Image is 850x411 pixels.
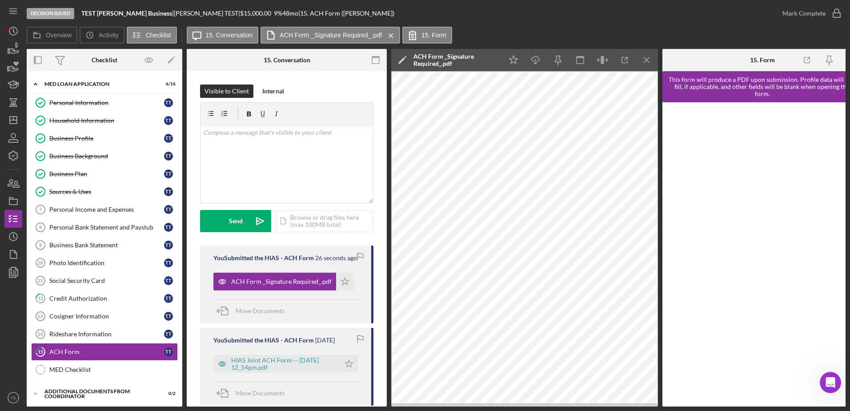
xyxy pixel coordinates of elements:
[27,27,77,44] button: Overview
[49,224,164,231] div: Personal Bank Statement and Paystub
[46,32,72,39] label: Overview
[206,32,253,39] label: 15. Conversation
[164,134,173,143] div: T T
[146,32,171,39] label: Checklist
[782,4,826,22] div: Mark Complete
[164,169,173,178] div: T T
[236,307,285,314] span: Move Documents
[6,4,23,20] button: go back
[315,254,357,262] time: 2025-08-21 14:13
[14,92,124,101] div: What type of support do you need?
[164,330,173,338] div: T T
[31,147,178,165] a: Business BackgroundTT
[160,81,176,87] div: 6 / 16
[49,295,164,302] div: Credit Authorization
[49,188,164,195] div: Sources & Uses
[49,259,164,266] div: Photo Identification
[164,205,173,214] div: T T
[164,276,173,285] div: T T
[31,307,178,325] a: 13Cosigner InformationTT
[31,112,178,129] a: Household InformationTT
[37,260,43,266] tspan: 10
[4,389,22,407] button: TD
[49,99,164,106] div: Personal Information
[298,10,394,17] div: | 15. ACH Form ([PERSON_NAME])
[49,170,164,177] div: Business Plan
[43,258,107,276] button: General Support
[49,313,164,320] div: Cosigner Information
[37,278,43,283] tspan: 11
[274,10,282,17] div: 9 %
[750,56,775,64] div: 15. Form
[49,242,164,249] div: Business Bank Statement
[213,300,293,322] button: Move Documents
[261,27,400,44] button: ACH Form _Signature Required_.pdf
[187,27,259,44] button: 15. Conversation
[39,207,42,212] tspan: 7
[213,337,314,344] div: You Submitted the HIAS - ACH Form
[92,56,117,64] div: Checklist
[156,4,172,20] div: Close
[164,152,173,161] div: T T
[37,314,43,319] tspan: 13
[213,273,354,290] button: ACH Form _Signature Required_.pdf
[820,372,841,393] iframe: Intercom live chat
[200,210,271,232] button: Send
[49,366,177,373] div: MED Checklist
[49,277,164,284] div: Social Security Card
[27,8,74,19] div: Decision Issued
[213,254,314,262] div: You Submitted the HIAS - ACH Form
[774,4,846,22] button: Mark Complete
[31,290,178,307] a: 12Credit AuthorizationTT
[31,201,178,218] a: 7Personal Income and ExpensesTT
[7,87,132,106] div: What type of support do you need?Operator • Just now
[81,10,174,17] div: |
[402,27,452,44] button: 15. Form
[31,165,178,183] a: Business PlanTT
[31,236,178,254] a: 9Business Bank StatementTT
[31,218,178,236] a: 8Personal Bank Statement and PaystubTT
[31,94,178,112] a: Personal InformationTT
[39,225,42,230] tspan: 8
[31,129,178,147] a: Business ProfileTT
[38,349,43,355] tspan: 15
[80,27,124,44] button: Activity
[213,355,358,373] button: HIAS Joint ACH Form -- [DATE] 12_54pm.pdf
[43,8,75,15] h1: Operator
[31,272,178,290] a: 11Social Security CardTT
[49,330,164,338] div: Rideshare Information
[49,135,164,142] div: Business Profile
[31,183,178,201] a: Sources & UsesTT
[164,258,173,267] div: T T
[231,278,332,285] div: ACH Form _Signature Required_.pdf
[164,187,173,196] div: T T
[7,87,171,126] div: Operator says…
[229,210,243,232] div: Send
[139,4,156,20] button: Home
[164,294,173,303] div: T T
[127,27,177,44] button: Checklist
[63,281,166,298] button: Account Add-Ons / New Staff
[164,241,173,250] div: T T
[282,10,298,17] div: 48 mo
[236,389,285,397] span: Move Documents
[31,325,178,343] a: 14Rideshare InformationTT
[213,382,293,404] button: Move Documents
[174,10,240,17] div: [PERSON_NAME] TEST |
[38,295,43,301] tspan: 12
[49,153,164,160] div: Business Background
[421,32,446,39] label: 15. Form
[44,81,153,87] div: MED Loan Application
[107,258,166,276] button: Forms Request
[31,361,178,379] a: MED Checklist
[413,53,498,67] div: ACH Form _Signature Required_.pdf
[25,5,40,19] img: Profile image for Operator
[231,357,336,371] div: HIAS Joint ACH Form -- [DATE] 12_54pm.pdf
[44,389,153,399] div: Additional Documents from Coordinator
[280,32,382,39] label: ACH Form _Signature Required_.pdf
[258,85,289,98] button: Internal
[262,85,284,98] div: Internal
[14,108,68,113] div: Operator • Just now
[31,254,178,272] a: 10Photo IdentificationTT
[164,347,173,356] div: T T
